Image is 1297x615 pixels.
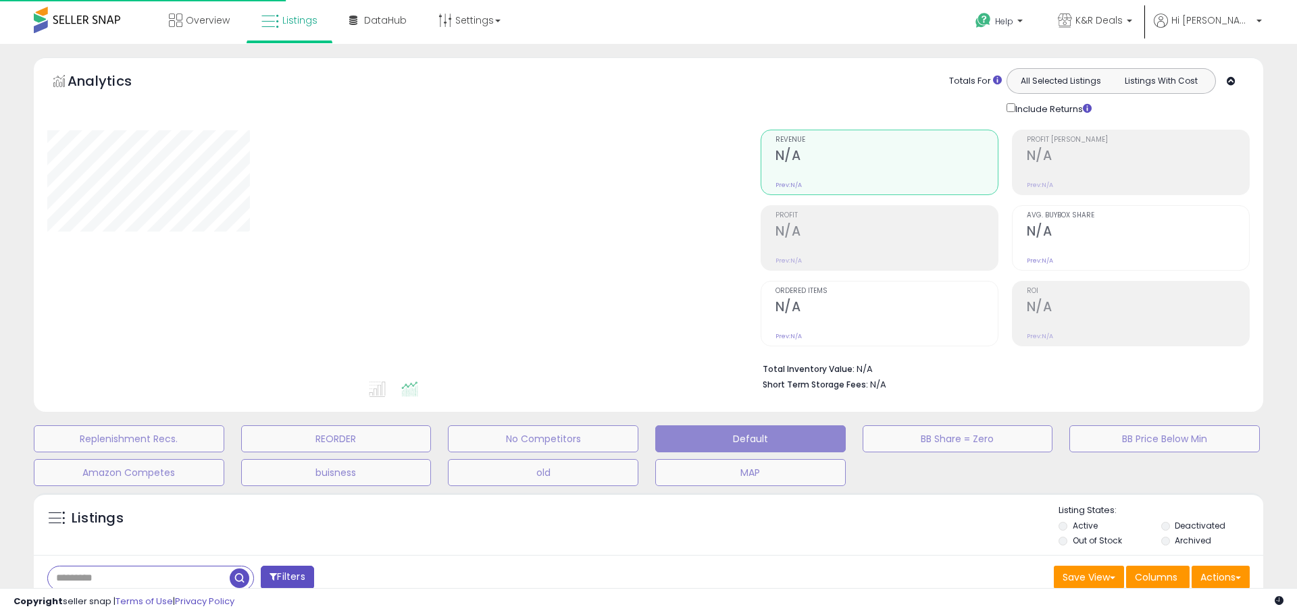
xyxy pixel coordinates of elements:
button: All Selected Listings [1011,72,1111,90]
li: N/A [763,360,1240,376]
div: seller snap | | [14,595,234,608]
span: Profit [PERSON_NAME] [1027,136,1249,144]
h2: N/A [1027,223,1249,242]
h2: N/A [1027,299,1249,317]
small: Prev: N/A [775,257,802,265]
small: Prev: N/A [775,181,802,189]
b: Short Term Storage Fees: [763,379,868,390]
span: Profit [775,212,998,219]
span: Help [995,16,1013,27]
button: BB Price Below Min [1069,425,1260,452]
a: Hi [PERSON_NAME] [1154,14,1262,44]
a: Help [965,2,1036,44]
span: Overview [186,14,230,27]
small: Prev: N/A [1027,181,1053,189]
h5: Analytics [68,72,158,94]
span: Hi [PERSON_NAME] [1171,14,1252,27]
small: Prev: N/A [1027,257,1053,265]
button: old [448,459,638,486]
button: buisness [241,459,432,486]
i: Get Help [975,12,992,29]
span: Revenue [775,136,998,144]
div: Totals For [949,75,1002,88]
span: DataHub [364,14,407,27]
span: N/A [870,378,886,391]
span: K&R Deals [1075,14,1123,27]
div: Include Returns [996,101,1108,116]
small: Prev: N/A [775,332,802,340]
small: Prev: N/A [1027,332,1053,340]
button: REORDER [241,425,432,452]
strong: Copyright [14,595,63,608]
h2: N/A [775,148,998,166]
h2: N/A [775,299,998,317]
button: Listings With Cost [1111,72,1211,90]
span: Listings [282,14,317,27]
button: MAP [655,459,846,486]
button: Amazon Competes [34,459,224,486]
h2: N/A [1027,148,1249,166]
button: Replenishment Recs. [34,425,224,452]
span: ROI [1027,288,1249,295]
span: Avg. Buybox Share [1027,212,1249,219]
button: No Competitors [448,425,638,452]
button: Default [655,425,846,452]
h2: N/A [775,223,998,242]
span: Ordered Items [775,288,998,295]
button: BB Share = Zero [863,425,1053,452]
b: Total Inventory Value: [763,363,855,375]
